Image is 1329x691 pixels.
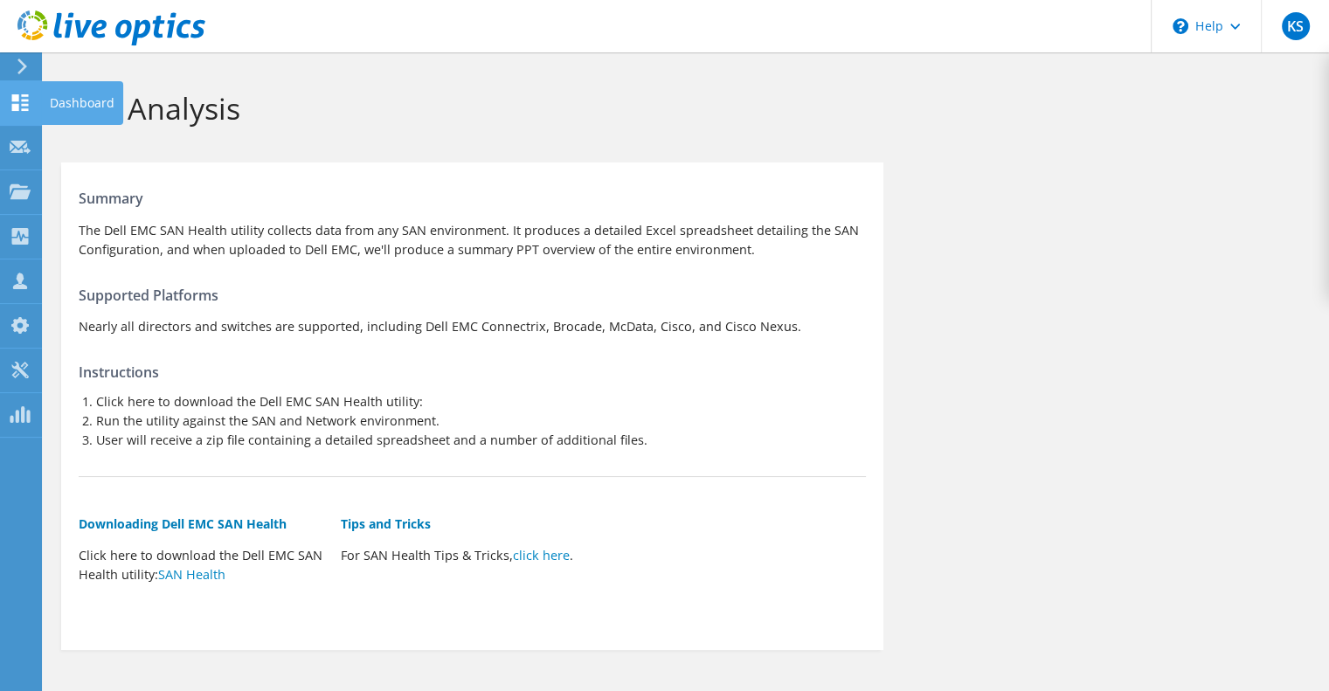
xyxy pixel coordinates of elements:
h4: Summary [79,189,866,208]
li: Run the utility against the SAN and Network environment. [96,411,866,431]
h4: Supported Platforms [79,286,866,305]
p: The Dell EMC SAN Health utility collects data from any SAN environment. It produces a detailed Ex... [79,221,866,259]
p: For SAN Health Tips & Tricks, . [341,546,585,565]
p: Nearly all directors and switches are supported, including Dell EMC Connectrix, Brocade, McData, ... [79,317,866,336]
div: Dashboard [41,81,123,125]
a: click here [513,547,570,563]
h5: Downloading Dell EMC SAN Health [79,515,323,534]
li: User will receive a zip file containing a detailed spreadsheet and a number of additional files. [96,431,866,450]
span: KS [1282,12,1310,40]
li: Click here to download the Dell EMC SAN Health utility: [96,392,866,411]
h1: SAN Analysis [61,90,1303,127]
h4: Instructions [79,363,866,382]
svg: \n [1173,18,1188,34]
a: SAN Health [158,566,225,583]
h5: Tips and Tricks [341,515,585,534]
p: Click here to download the Dell EMC SAN Health utility: [79,546,323,584]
